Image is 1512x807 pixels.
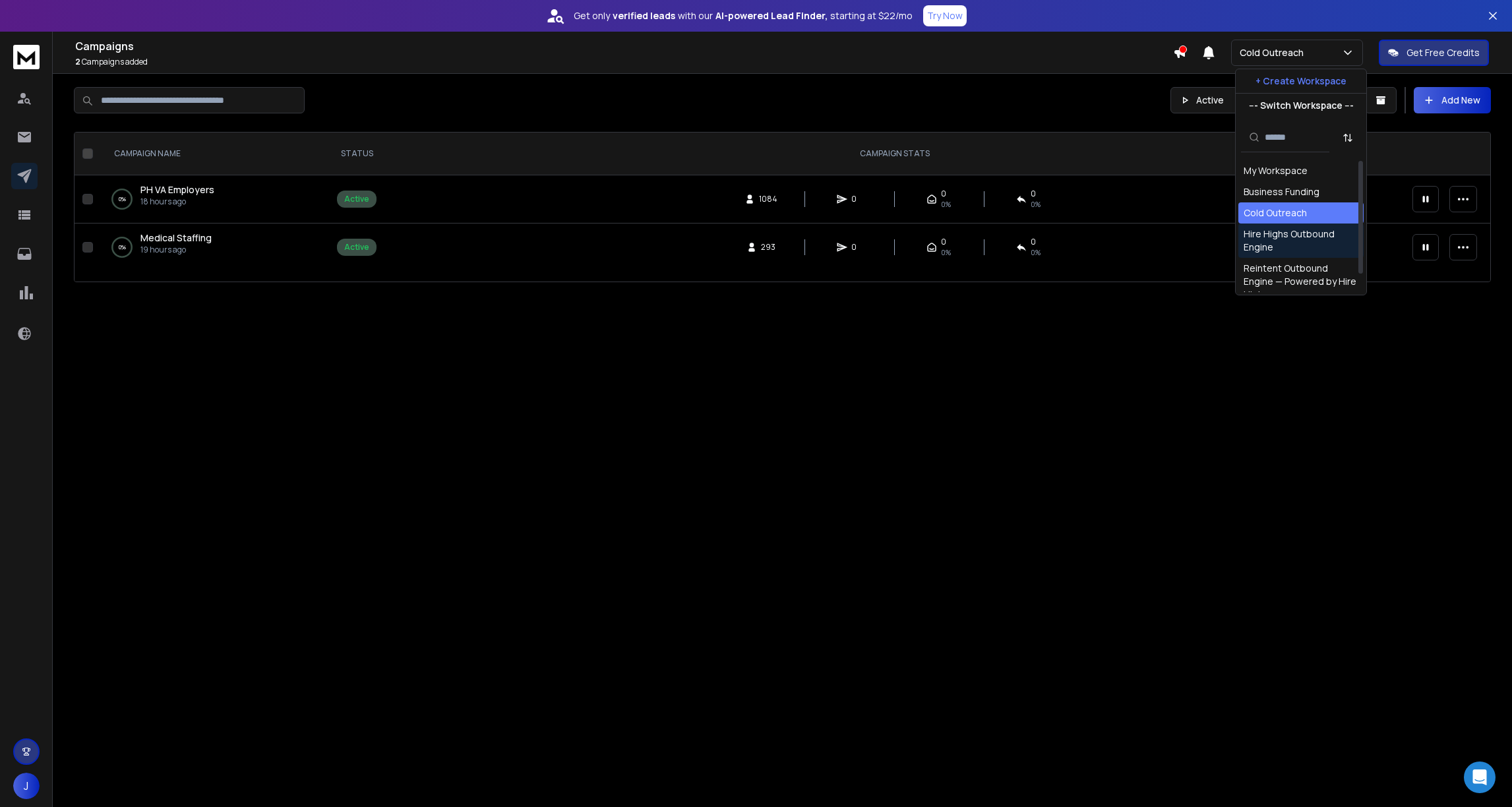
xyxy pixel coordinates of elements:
[1335,125,1361,151] button: Sort by Sort A-Z
[1414,87,1491,113] button: Add New
[75,38,1173,54] h1: Campaigns
[715,9,828,22] strong: AI-powered Lead Finder,
[941,189,946,199] span: 0
[75,56,80,67] span: 2
[98,224,329,272] td: 0%Medical Staffing19 hours ago
[851,194,864,204] span: 0
[851,242,864,253] span: 0
[140,196,214,207] p: 18 hours ago
[923,5,967,26] button: Try Now
[1031,199,1041,210] span: 0%
[98,175,329,224] td: 0%PH VA Employers18 hours ago
[941,237,946,247] span: 0
[384,133,1405,175] th: CAMPAIGN STATS
[1379,40,1489,66] button: Get Free Credits
[119,241,126,254] p: 0 %
[13,773,40,799] button: J
[1244,206,1307,220] div: Cold Outreach
[941,199,951,210] span: 0%
[140,183,214,196] a: PH VA Employers
[1031,247,1041,258] span: 0%
[1240,46,1309,59] p: Cold Outreach
[119,193,126,206] p: 0 %
[1031,189,1036,199] span: 0
[1244,227,1358,254] div: Hire Highs Outbound Engine
[1406,46,1480,59] p: Get Free Credits
[98,133,329,175] th: CAMPAIGN NAME
[574,9,913,22] p: Get only with our starting at $22/mo
[1244,164,1308,177] div: My Workspace
[140,245,212,255] p: 19 hours ago
[613,9,675,22] strong: verified leads
[1249,99,1354,112] p: --- Switch Workspace ---
[140,231,212,245] a: Medical Staffing
[759,194,777,204] span: 1084
[927,9,963,22] p: Try Now
[140,183,214,196] span: PH VA Employers
[941,247,951,258] span: 0%
[761,242,775,253] span: 293
[1464,762,1496,793] div: Open Intercom Messenger
[1196,94,1224,107] p: Active
[329,133,384,175] th: STATUS
[1244,262,1358,301] div: Reintent Outbound Engine — Powered by Hire Highs
[1236,69,1366,93] button: + Create Workspace
[75,57,1173,67] p: Campaigns added
[1255,75,1346,88] p: + Create Workspace
[1244,185,1319,198] div: Business Funding
[1031,237,1036,247] span: 0
[344,242,369,253] div: Active
[344,194,369,204] div: Active
[13,45,40,69] img: logo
